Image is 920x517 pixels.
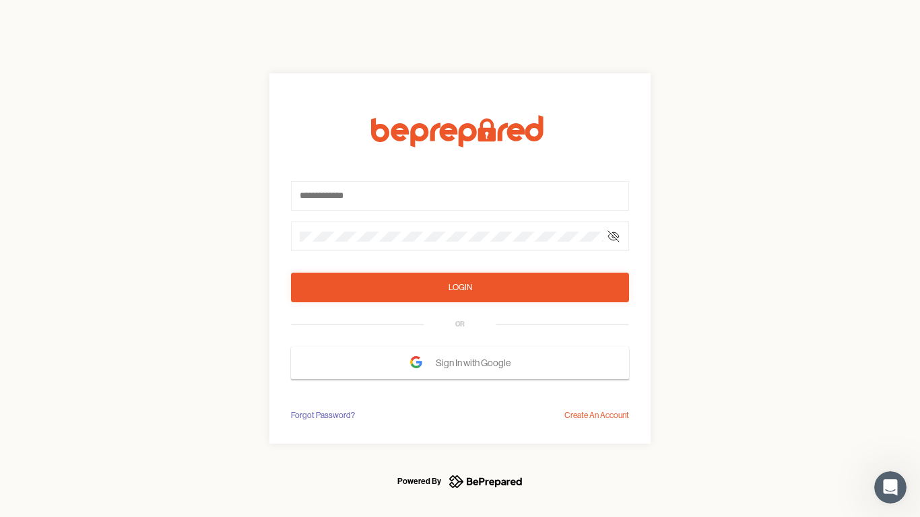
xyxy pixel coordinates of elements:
div: Login [449,281,472,294]
div: Forgot Password? [291,409,355,422]
div: Powered By [397,473,441,489]
div: Create An Account [564,409,629,422]
button: Login [291,273,629,302]
div: OR [455,319,465,330]
button: Sign In with Google [291,347,629,379]
iframe: Intercom live chat [874,471,907,504]
span: Sign In with Google [436,351,517,375]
